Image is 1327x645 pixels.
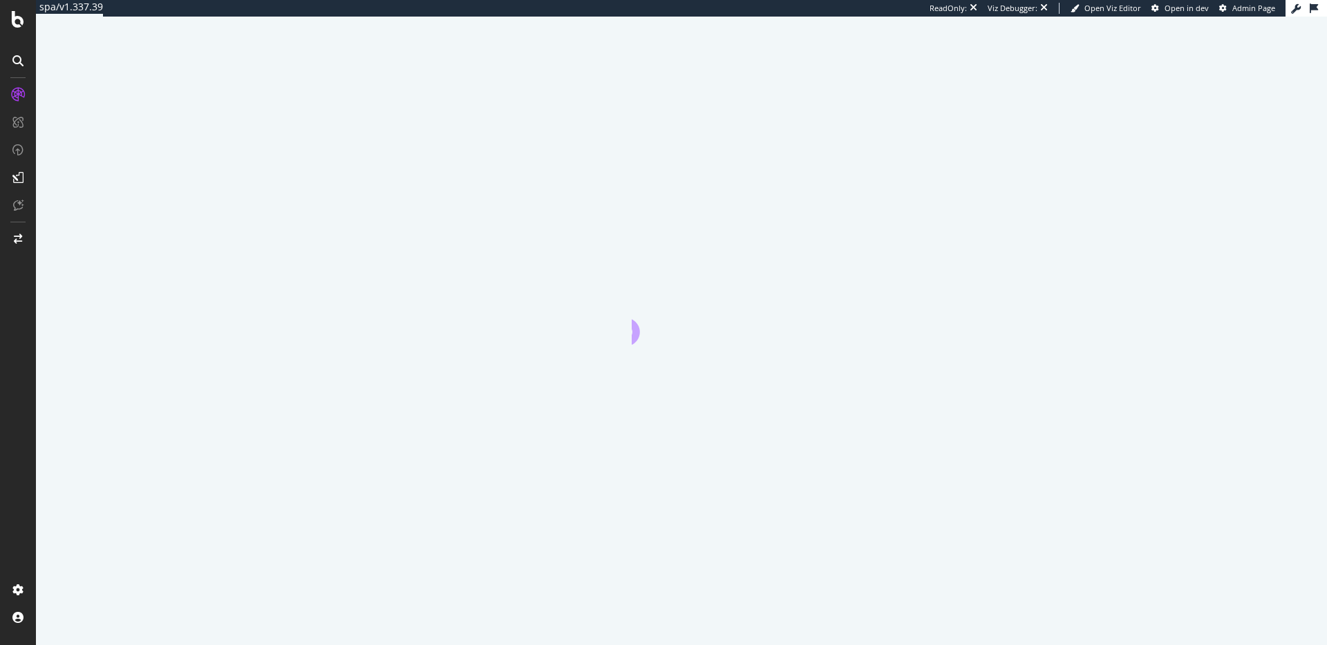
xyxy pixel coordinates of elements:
[1219,3,1275,14] a: Admin Page
[930,3,967,14] div: ReadOnly:
[988,3,1037,14] div: Viz Debugger:
[632,295,731,345] div: animation
[1084,3,1141,13] span: Open Viz Editor
[1232,3,1275,13] span: Admin Page
[1165,3,1209,13] span: Open in dev
[1071,3,1141,14] a: Open Viz Editor
[1151,3,1209,14] a: Open in dev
